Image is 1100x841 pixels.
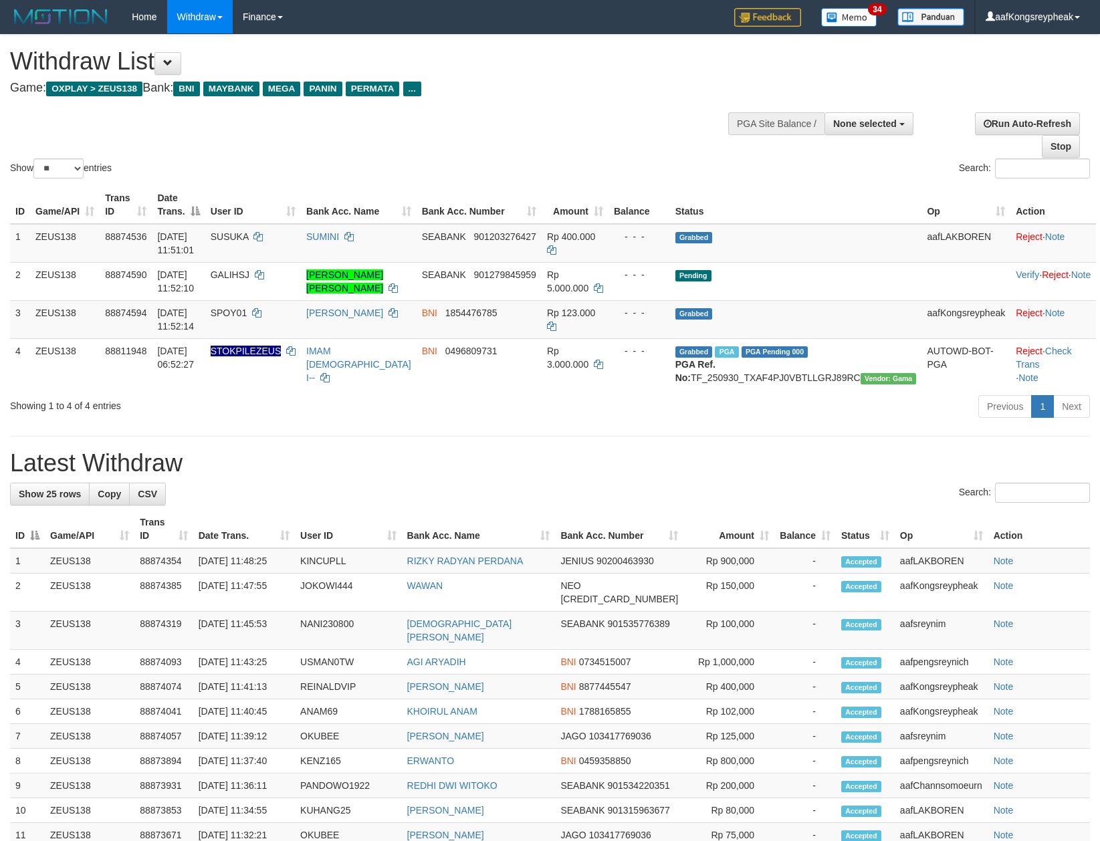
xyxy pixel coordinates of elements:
th: Status [670,186,922,224]
th: Game/API: activate to sort column ascending [45,510,134,548]
span: BNI [560,755,576,766]
td: [DATE] 11:34:55 [193,798,295,823]
th: Amount: activate to sort column ascending [683,510,774,548]
td: Rp 80,000 [683,798,774,823]
td: - [774,574,836,612]
td: 8 [10,749,45,773]
td: 88873853 [134,798,193,823]
span: Nama rekening ada tanda titik/strip, harap diedit [211,346,282,356]
td: NANI230800 [295,612,401,650]
span: SUSUKA [211,231,249,242]
span: JAGO [560,731,586,741]
a: SUMINI [306,231,339,242]
span: SEABANK [560,618,604,629]
th: Date Trans.: activate to sort column descending [152,186,205,224]
td: Rp 100,000 [683,612,774,650]
a: Note [994,556,1014,566]
td: [DATE] 11:43:25 [193,650,295,675]
a: Check Trans [1016,346,1071,370]
span: [DATE] 11:51:01 [157,231,194,255]
span: Copy 901203276427 to clipboard [473,231,536,242]
td: 4 [10,338,30,390]
span: SEABANK [560,805,604,816]
td: OKUBEE [295,724,401,749]
span: Grabbed [675,232,713,243]
span: Vendor URL: https://trx31.1velocity.biz [861,373,917,384]
span: 88874594 [105,308,146,318]
td: aafpengsreynich [895,749,988,773]
td: Rp 900,000 [683,548,774,574]
div: - - - [614,306,665,320]
a: Verify [1016,269,1039,280]
span: SEABANK [422,269,466,280]
td: aafsreynim [895,724,988,749]
td: [DATE] 11:36:11 [193,773,295,798]
th: User ID: activate to sort column ascending [295,510,401,548]
td: 5 [10,675,45,699]
th: Op: activate to sort column ascending [921,186,1010,224]
td: aafsreynim [895,612,988,650]
span: SEABANK [560,780,604,791]
a: CSV [129,483,166,505]
td: · · [1010,338,1096,390]
td: ZEUS138 [45,675,134,699]
td: - [774,699,836,724]
button: None selected [824,112,913,135]
td: ZEUS138 [45,798,134,823]
img: panduan.png [897,8,964,26]
td: 88874319 [134,612,193,650]
span: Accepted [841,682,881,693]
div: - - - [614,230,665,243]
td: ZEUS138 [45,749,134,773]
span: JAGO [560,830,586,840]
span: SEABANK [422,231,466,242]
td: KUHANG25 [295,798,401,823]
a: [PERSON_NAME] [407,681,484,692]
td: ZEUS138 [45,724,134,749]
a: Copy [89,483,130,505]
span: Marked by aafsreyleap [715,346,738,358]
td: 2 [10,574,45,612]
h1: Withdraw List [10,48,720,75]
span: Copy 901279845959 to clipboard [473,269,536,280]
span: ... [403,82,421,96]
a: Note [994,731,1014,741]
a: Note [1018,372,1038,383]
td: Rp 200,000 [683,773,774,798]
td: Rp 400,000 [683,675,774,699]
th: Amount: activate to sort column ascending [542,186,609,224]
td: ZEUS138 [30,338,100,390]
b: PGA Ref. No: [675,359,716,383]
td: KINCUPLL [295,548,401,574]
th: Action [988,510,1090,548]
a: Reject [1042,269,1069,280]
td: 88874057 [134,724,193,749]
span: PGA Pending [742,346,808,358]
td: 88874041 [134,699,193,724]
td: ZEUS138 [45,699,134,724]
span: Accepted [841,781,881,792]
td: aafKongsreypheak [895,675,988,699]
span: 88811948 [105,346,146,356]
span: Accepted [841,581,881,592]
td: · · [1010,262,1096,300]
a: Note [994,706,1014,717]
td: JOKOWI444 [295,574,401,612]
span: Rp 3.000.000 [547,346,588,370]
td: - [774,675,836,699]
td: aafChannsomoeurn [895,773,988,798]
span: Accepted [841,707,881,718]
td: - [774,798,836,823]
span: 88874536 [105,231,146,242]
td: Rp 1,000,000 [683,650,774,675]
a: Reject [1016,346,1042,356]
span: 88874590 [105,269,146,280]
a: IMAM [DEMOGRAPHIC_DATA] I-- [306,346,411,383]
span: BNI [422,308,437,318]
span: Copy [98,489,121,499]
th: Trans ID: activate to sort column ascending [100,186,152,224]
td: 1 [10,224,30,263]
a: WAWAN [407,580,443,591]
a: Note [994,780,1014,791]
span: Copy 90200463930 to clipboard [596,556,654,566]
